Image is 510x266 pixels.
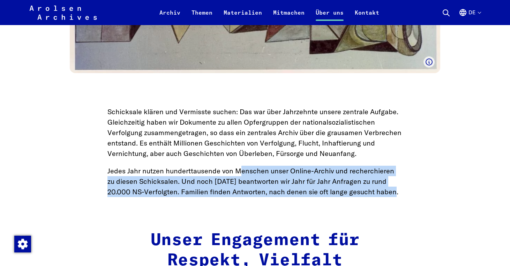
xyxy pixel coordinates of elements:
[107,107,403,159] p: Schicksale klären und Vermisste suchen: Das war über Jahrzehnte unsere zentrale Aufgabe. Gleichze...
[154,4,385,21] nav: Primär
[349,8,385,25] a: Kontakt
[14,236,31,252] img: Zustimmung ändern
[218,8,268,25] a: Materialien
[268,8,310,25] a: Mitmachen
[107,166,403,197] p: Jedes Jahr nutzen hunderttausende von Menschen unser Online-Archiv und recherchieren zu diesen Sc...
[310,8,349,25] a: Über uns
[459,8,481,25] button: Deutsch, Sprachauswahl
[154,8,186,25] a: Archiv
[423,56,435,68] button: Bildunterschrift anzeigen
[186,8,218,25] a: Themen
